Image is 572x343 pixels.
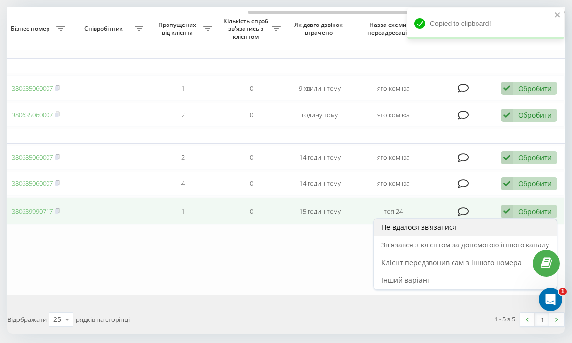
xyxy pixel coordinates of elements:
[381,258,522,267] span: Клієнт передзвонив сам з іншого номера
[148,75,217,101] td: 1
[381,222,456,232] span: Не вдалося зв'язатися
[148,197,217,225] td: 1
[217,197,286,225] td: 0
[518,84,552,93] div: Обробити
[12,153,53,162] a: 380685060007
[76,315,130,324] span: рядків на сторінці
[153,21,203,36] span: Пропущених від клієнта
[222,17,272,40] span: Кількість спроб зв'язатись з клієнтом
[354,171,432,196] td: ято ком юа
[535,313,549,326] a: 1
[381,275,430,285] span: Інший варіант
[148,171,217,196] td: 4
[559,288,567,295] span: 1
[293,21,346,36] span: Як довго дзвінок втрачено
[354,75,432,101] td: ято ком юа
[6,25,56,33] span: Бізнес номер
[148,146,217,170] td: 2
[286,171,354,196] td: 14 годин тому
[407,8,564,39] div: Copied to clipboard!
[518,179,552,188] div: Обробити
[12,84,53,93] a: 380635060007
[286,75,354,101] td: 9 хвилин тому
[12,179,53,188] a: 380685060007
[518,153,552,162] div: Обробити
[354,103,432,127] td: ято ком юа
[148,103,217,127] td: 2
[217,146,286,170] td: 0
[494,314,515,324] div: 1 - 5 з 5
[518,207,552,216] div: Обробити
[354,197,432,225] td: тоя 24
[7,315,47,324] span: Відображати
[286,146,354,170] td: 14 годин тому
[518,110,552,120] div: Обробити
[53,315,61,324] div: 25
[217,75,286,101] td: 0
[12,110,53,119] a: 380635060007
[217,103,286,127] td: 0
[354,146,432,170] td: ято ком юа
[286,103,354,127] td: годину тому
[12,207,53,216] a: 380639990717
[217,171,286,196] td: 0
[75,25,135,33] span: Співробітник
[359,21,419,36] span: Назва схеми переадресації
[381,240,549,249] span: Зв'язався з клієнтом за допомогою іншого каналу
[539,288,562,311] iframe: Intercom live chat
[554,11,561,20] button: close
[286,197,354,225] td: 15 годин тому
